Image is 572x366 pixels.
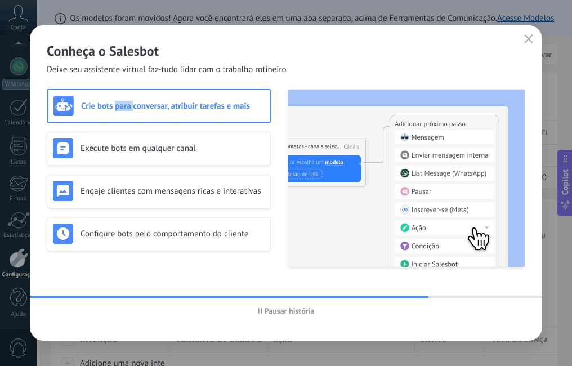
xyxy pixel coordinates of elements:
h2: Conheça o Salesbot [47,42,525,60]
button: Pausar história [253,302,320,319]
span: Pausar história [265,307,315,315]
h3: Engaje clientes com mensagens ricas e interativas [81,186,265,197]
h3: Crie bots para conversar, atribuir tarefas e mais [81,101,264,111]
h3: Configure bots pelo comportamento do cliente [81,229,265,239]
span: Deixe seu assistente virtual faz-tudo lidar com o trabalho rotineiro [47,64,287,75]
h3: Execute bots em qualquer canal [81,143,265,154]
